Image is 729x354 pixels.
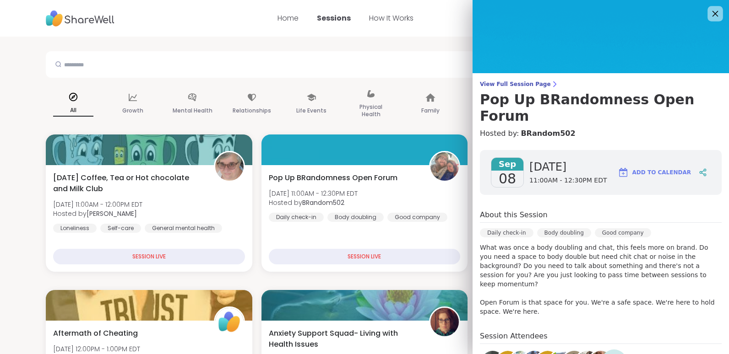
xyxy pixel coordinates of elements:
[521,128,575,139] a: BRandom502
[87,209,137,218] b: [PERSON_NAME]
[537,228,591,237] div: Body doubling
[53,209,142,218] span: Hosted by
[173,105,212,116] p: Mental Health
[53,200,142,209] span: [DATE] 11:00AM - 12:00PM EDT
[480,331,722,344] h4: Session Attendees
[277,13,299,23] a: Home
[215,152,244,181] img: Susan
[351,102,391,120] p: Physical Health
[595,228,651,237] div: Good company
[269,328,419,350] span: Anxiety Support Squad- Living with Health Issues
[233,105,271,116] p: Relationships
[618,167,629,178] img: ShareWell Logomark
[369,13,413,23] a: How It Works
[632,168,691,177] span: Add to Calendar
[215,308,244,336] img: ShareWell
[269,249,461,264] div: SESSION LIVE
[480,209,548,220] h4: About this Session
[421,105,440,116] p: Family
[327,213,384,222] div: Body doubling
[53,172,204,194] span: [DATE] Coffee, Tea or Hot chocolate and Milk Club
[122,105,143,116] p: Growth
[529,176,607,185] span: 11:00AM - 12:30PM EDT
[302,198,344,207] b: BRandom502
[430,308,459,336] img: HeatherCM24
[430,152,459,181] img: BRandom502
[387,213,447,222] div: Good company
[269,213,324,222] div: Daily check-in
[317,13,351,23] a: Sessions
[269,172,397,183] span: Pop Up BRandomness Open Forum
[296,105,326,116] p: Life Events
[529,160,607,174] span: [DATE]
[614,161,695,183] button: Add to Calendar
[480,128,722,139] h4: Hosted by:
[53,105,93,117] p: All
[53,328,138,339] span: Aftermath of Cheating
[480,80,722,88] span: View Full Session Page
[145,224,222,233] div: General mental health
[491,158,523,171] span: Sep
[480,228,533,237] div: Daily check-in
[499,171,516,187] span: 08
[480,243,722,316] p: What was once a body doubling and chat, this feels more on brand. Do you need a space to body dou...
[480,91,722,124] h3: Pop Up BRandomness Open Forum
[269,189,358,198] span: [DATE] 11:00AM - 12:30PM EDT
[53,224,97,233] div: Loneliness
[480,80,722,124] a: View Full Session PagePop Up BRandomness Open Forum
[100,224,141,233] div: Self-care
[53,344,149,354] span: [DATE] 12:00PM - 1:00PM EDT
[46,6,114,31] img: ShareWell Nav Logo
[269,198,358,207] span: Hosted by
[53,249,245,264] div: SESSION LIVE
